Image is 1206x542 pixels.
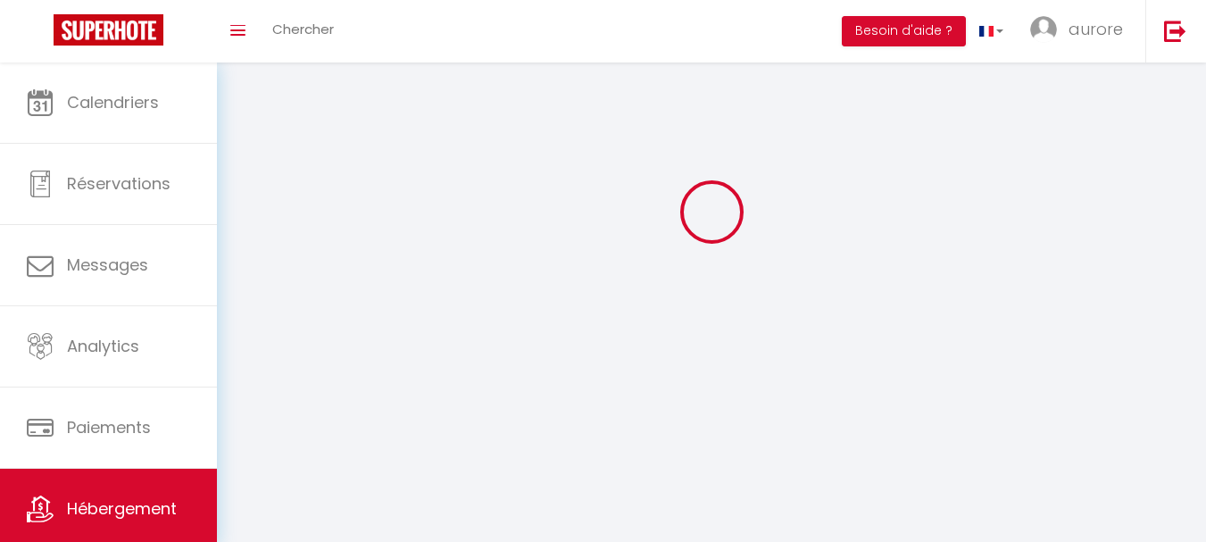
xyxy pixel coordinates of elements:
[67,416,151,438] span: Paiements
[67,254,148,276] span: Messages
[842,16,966,46] button: Besoin d'aide ?
[67,91,159,113] span: Calendriers
[14,7,68,61] button: Ouvrir le widget de chat LiveChat
[67,172,171,195] span: Réservations
[67,497,177,520] span: Hébergement
[67,335,139,357] span: Analytics
[54,14,163,46] img: Super Booking
[272,20,334,38] span: Chercher
[1069,18,1123,40] span: aurore
[1164,20,1186,42] img: logout
[1030,16,1057,43] img: ...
